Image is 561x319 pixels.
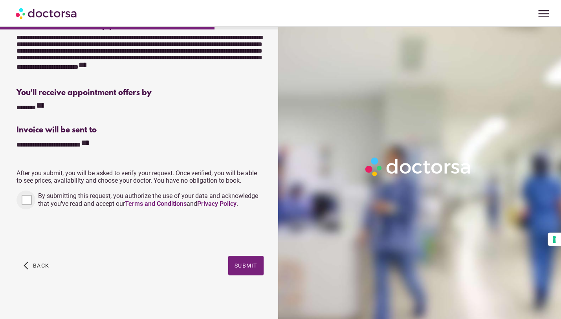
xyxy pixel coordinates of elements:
div: Invoice will be sent to [16,126,263,135]
span: Submit [235,262,257,269]
button: Submit [228,256,264,275]
img: Doctorsa.com [16,4,78,22]
span: Back [33,262,49,269]
div: You'll receive appointment offers by [16,88,263,97]
iframe: reCAPTCHA [16,217,136,248]
span: By submitting this request, you authorize the use of your data and acknowledge that you've read a... [38,192,258,207]
button: Your consent preferences for tracking technologies [548,233,561,246]
img: Logo-Doctorsa-trans-White-partial-flat.png [362,154,475,180]
span: menu [536,6,551,21]
a: Terms and Conditions [125,200,187,207]
p: After you submit, you will be asked to verify your request. Once verified, you will be able to se... [16,169,263,184]
a: Privacy Policy [197,200,236,207]
button: arrow_back_ios Back [20,256,52,275]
